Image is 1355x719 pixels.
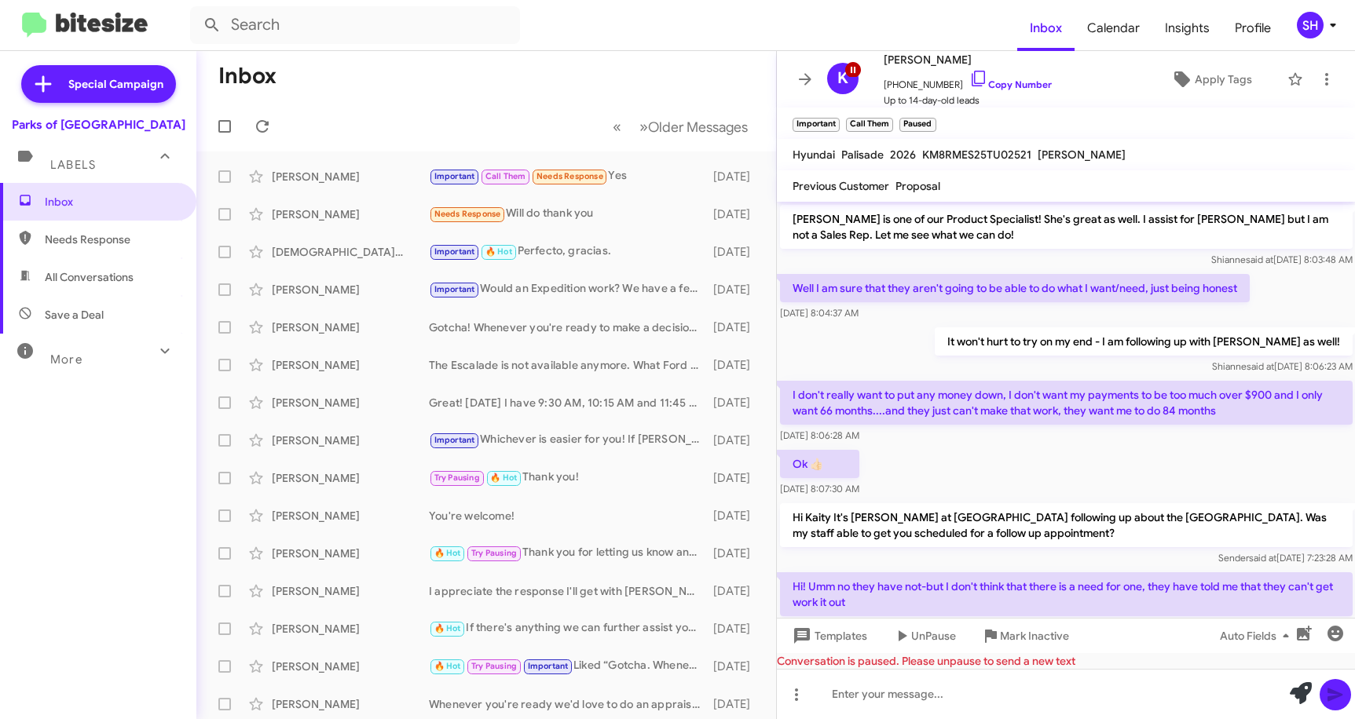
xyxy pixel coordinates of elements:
div: [DATE] [710,659,764,674]
span: said at [1245,254,1273,265]
div: Whenever you're ready we'd love to do an appraisal on your vehicle! [429,696,710,712]
input: Search [190,6,520,44]
button: Mark Inactive [969,622,1082,650]
button: Auto Fields [1207,622,1308,650]
span: Apply Tags [1195,65,1252,93]
div: [PERSON_NAME] [272,621,429,637]
span: 🔥 Hot [434,661,461,671]
small: Call Them [846,118,893,132]
div: [DEMOGRAPHIC_DATA][PERSON_NAME] [272,244,429,260]
span: 🔥 Hot [434,548,461,558]
div: [PERSON_NAME] [272,432,429,448]
div: [DATE] [710,432,764,448]
a: Inbox [1017,5,1075,51]
div: Whichever is easier for you! If [PERSON_NAME] knows the information you need, I can touch base wi... [429,431,710,449]
span: Try Pausing [471,548,517,558]
span: Sender [DATE] 7:23:28 AM [1218,552,1352,564]
span: [DATE] 8:06:28 AM [780,429,859,441]
span: [PERSON_NAME] [884,50,1052,69]
p: Hi! Umm no they have not-but I don't think that there is a need for one, they have told me that t... [780,572,1353,616]
div: [PERSON_NAME] [272,470,429,486]
span: 🔥 Hot [485,246,512,257]
span: KM8RMES25TU02521 [922,148,1031,162]
div: [DATE] [710,169,764,184]
div: [PERSON_NAME] [272,395,429,411]
div: Gotcha! Whenever you're ready to make a decision and if there's anything we can assist you with y... [429,319,710,335]
div: [PERSON_NAME] [272,659,429,674]
a: Special Campaign [21,65,176,103]
p: Hi Kaity It's [PERSON_NAME] at [GEOGRAPHIC_DATA] following up about the [GEOGRAPHIC_DATA]. Was my... [780,503,1353,547]
div: [DATE] [710,621,764,637]
button: UnPause [880,622,969,650]
small: Important [793,118,840,132]
div: [DATE] [710,696,764,712]
span: Save a Deal [45,307,104,323]
div: [DATE] [710,508,764,524]
p: Ok 👍🏻 [780,450,859,478]
div: If there's anything we can further assist you with, please let us know! [429,619,710,637]
div: [PERSON_NAME] [272,696,429,712]
div: SH [1297,12,1324,38]
div: [PERSON_NAME] [272,319,429,335]
span: 🔥 Hot [490,473,517,483]
span: Try Pausing [471,661,517,671]
a: Copy Number [969,78,1052,90]
div: [DATE] [710,282,764,297]
span: Important [434,435,475,445]
span: Proposal [895,179,940,193]
span: « [613,117,621,137]
span: Palisade [841,148,884,162]
div: [DATE] [710,244,764,260]
span: [DATE] 8:07:30 AM [780,483,859,495]
span: Up to 14-day-old leads [884,93,1052,108]
span: Shianne [DATE] 8:06:23 AM [1211,360,1352,372]
div: Great! [DATE] I have 9:30 AM, 10:15 AM and 11:45 AM. What time is best for you? [429,395,710,411]
span: [DATE] 8:04:37 AM [780,307,859,319]
div: [PERSON_NAME] [272,583,429,599]
div: Liked “Gotcha. Whenever you have the time, please let us know!” [429,657,710,675]
span: [PHONE_NUMBER] [884,69,1052,93]
div: [DATE] [710,319,764,335]
div: Thank you for letting us know and congratulations on your purchase! [429,544,710,562]
a: Calendar [1075,5,1152,51]
div: [PERSON_NAME] [272,357,429,373]
span: said at [1246,360,1273,372]
div: [DATE] [710,470,764,486]
a: Profile [1222,5,1284,51]
button: Templates [777,622,880,650]
span: 🔥 Hot [434,623,461,633]
button: Next [630,111,757,143]
span: Mark Inactive [1000,622,1069,650]
button: Apply Tags [1142,65,1280,93]
span: Important [434,171,475,181]
div: I appreciate the response I'll get with [PERSON_NAME] and see where we at1 [429,583,710,599]
span: Shianne [DATE] 8:03:48 AM [1210,254,1352,265]
span: Previous Customer [793,179,889,193]
span: » [639,117,648,137]
div: Thank you! [429,469,710,487]
span: said at [1248,552,1276,564]
div: [PERSON_NAME] [272,206,429,222]
div: Would an Expedition work? We have a few on the lot I can send over! [429,280,710,298]
nav: Page navigation example [604,111,757,143]
span: Inbox [45,194,178,210]
p: [PERSON_NAME] is one of our Product Specialist! She's great as well. I assist for [PERSON_NAME] b... [780,205,1353,249]
span: 2026 [890,148,916,162]
p: Well I am sure that they aren't going to be able to do what I want/need, just being honest [780,274,1250,302]
div: [PERSON_NAME] [272,508,429,524]
div: The Escalade is not available anymore. What Ford vehicle are you interested in? Expedition? [429,357,710,373]
span: Important [528,661,569,671]
span: Important [434,246,475,257]
span: More [50,352,82,367]
div: Perfecto, gracias. [429,243,710,261]
button: Previous [603,111,631,143]
div: [DATE] [710,206,764,222]
div: Yes [429,167,710,185]
p: It won't hurt to try on my end - I am following up with [PERSON_NAME] as well! [934,327,1352,356]
span: Needs Response [434,209,501,219]
span: All Conversations [45,269,134,285]
span: Special Campaign [68,76,163,92]
a: Insights [1152,5,1222,51]
div: [PERSON_NAME] [272,546,429,561]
